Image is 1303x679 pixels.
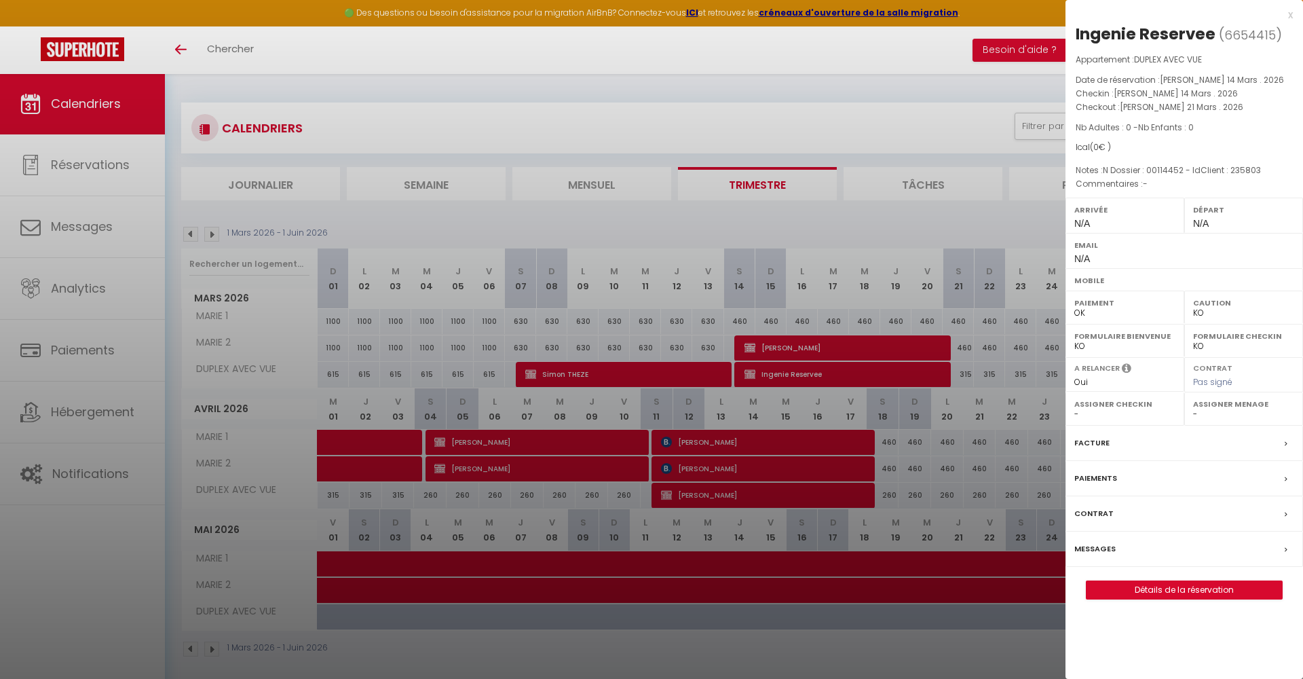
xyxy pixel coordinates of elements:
button: Ouvrir le widget de chat LiveChat [11,5,52,46]
label: Paiement [1074,296,1175,310]
span: N Dossier : 00114452 - IdClient : 235803 [1103,164,1261,176]
a: Détails de la réservation [1087,581,1282,599]
label: Assigner Menage [1193,397,1294,411]
span: 0 [1093,141,1099,153]
p: Checkout : [1076,100,1293,114]
label: Assigner Checkin [1074,397,1175,411]
span: Pas signé [1193,376,1232,388]
label: Formulaire Checkin [1193,329,1294,343]
span: N/A [1074,253,1090,264]
span: DUPLEX AVEC VUE [1134,54,1202,65]
span: [PERSON_NAME] 14 Mars . 2026 [1114,88,1238,99]
label: Départ [1193,203,1294,217]
label: Arrivée [1074,203,1175,217]
p: Date de réservation : [1076,73,1293,87]
label: Paiements [1074,471,1117,485]
span: - [1143,178,1148,189]
span: 6654415 [1224,26,1276,43]
span: N/A [1074,218,1090,229]
button: Détails de la réservation [1086,581,1283,600]
p: Appartement : [1076,53,1293,67]
label: Formulaire Bienvenue [1074,329,1175,343]
span: ( ) [1219,25,1282,44]
label: Facture [1074,436,1110,450]
p: Checkin : [1076,87,1293,100]
label: Mobile [1074,274,1294,287]
label: Caution [1193,296,1294,310]
div: Ical [1076,141,1293,154]
p: Notes : [1076,164,1293,177]
span: [PERSON_NAME] 21 Mars . 2026 [1120,101,1243,113]
p: Commentaires : [1076,177,1293,191]
div: x [1065,7,1293,23]
label: Email [1074,238,1294,252]
i: Sélectionner OUI si vous souhaiter envoyer les séquences de messages post-checkout [1122,363,1131,378]
span: Nb Enfants : 0 [1138,122,1194,133]
span: Nb Adultes : 0 - [1076,122,1194,133]
label: Contrat [1074,507,1114,521]
label: Contrat [1193,363,1232,371]
label: Messages [1074,542,1116,556]
div: Ingenie Reservee [1076,23,1215,45]
label: A relancer [1074,363,1120,374]
span: N/A [1193,218,1209,229]
span: ( € ) [1090,141,1111,153]
span: [PERSON_NAME] 14 Mars . 2026 [1160,74,1284,86]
